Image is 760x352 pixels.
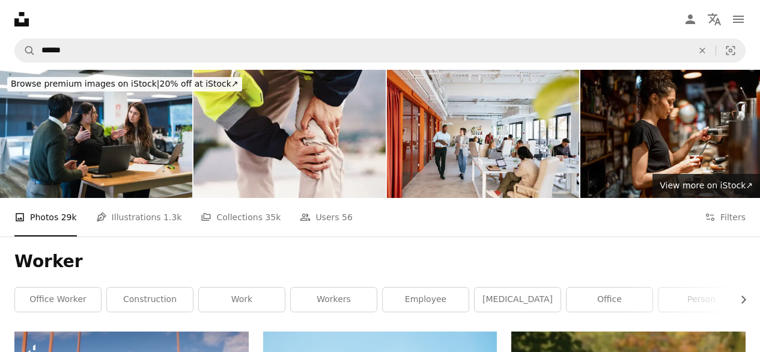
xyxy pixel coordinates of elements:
a: person [658,288,744,312]
button: Language [702,7,726,31]
a: Collections 35k [201,198,281,236]
a: office [567,288,652,312]
span: Browse premium images on iStock | [11,79,159,88]
span: View more on iStock ↗ [660,181,753,190]
a: Illustrations 1.3k [96,198,182,236]
a: employee [383,288,469,312]
a: Users 56 [300,198,353,236]
a: Log in / Sign up [678,7,702,31]
a: Home — Unsplash [14,12,29,26]
a: construction [107,288,193,312]
button: Clear [689,39,716,62]
img: Person, architect and hands with knee pain for injury, construction accident or emergency in city... [193,70,386,198]
img: Modern Collaborative Office Space with Diverse Professionals Working in a Co-Working Environment [387,70,579,198]
span: 56 [342,211,353,224]
span: 35k [265,211,281,224]
a: [MEDICAL_DATA] [475,288,561,312]
form: Find visuals sitewide [14,39,746,63]
button: Visual search [716,39,745,62]
button: Search Unsplash [15,39,35,62]
a: workers [291,288,377,312]
button: scroll list to the right [732,288,746,312]
a: office worker [15,288,101,312]
button: Filters [705,198,746,236]
span: 1.3k [163,211,181,224]
span: 20% off at iStock ↗ [11,79,239,88]
a: View more on iStock↗ [652,174,760,198]
button: Menu [726,7,750,31]
h1: Worker [14,251,746,273]
a: work [199,288,285,312]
